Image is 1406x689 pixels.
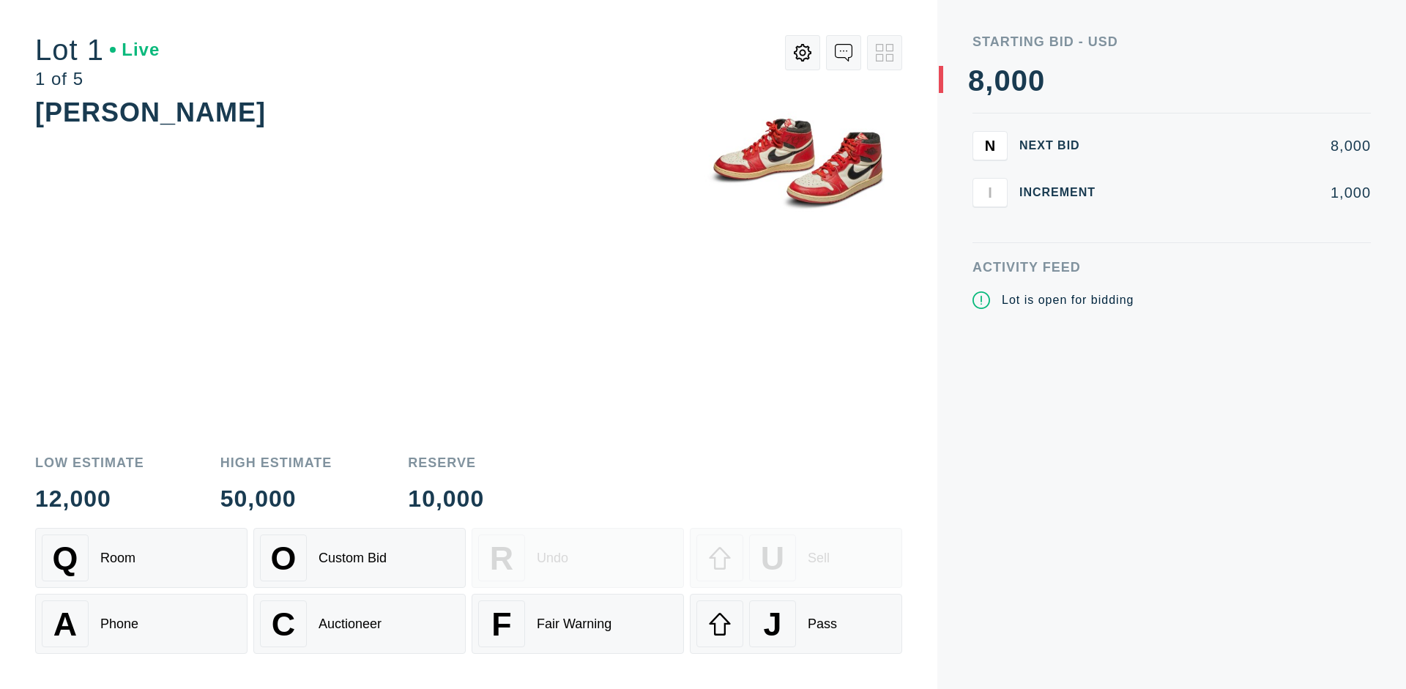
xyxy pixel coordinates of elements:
[110,41,160,59] div: Live
[1028,66,1045,95] div: 0
[253,528,466,588] button: OCustom Bid
[972,35,1371,48] div: Starting Bid - USD
[472,528,684,588] button: RUndo
[985,137,995,154] span: N
[972,261,1371,274] div: Activity Feed
[690,528,902,588] button: USell
[761,540,784,577] span: U
[490,540,513,577] span: R
[220,487,332,510] div: 50,000
[1119,138,1371,153] div: 8,000
[972,131,1008,160] button: N
[100,617,138,632] div: Phone
[537,617,611,632] div: Fair Warning
[472,594,684,654] button: FFair Warning
[35,528,248,588] button: QRoom
[537,551,568,566] div: Undo
[808,617,837,632] div: Pass
[985,66,994,359] div: ,
[988,184,992,201] span: I
[100,551,135,566] div: Room
[408,456,484,469] div: Reserve
[53,540,78,577] span: Q
[968,66,985,95] div: 8
[808,551,830,566] div: Sell
[1119,185,1371,200] div: 1,000
[994,66,1011,95] div: 0
[271,540,297,577] span: O
[35,97,266,127] div: [PERSON_NAME]
[1019,140,1107,152] div: Next Bid
[690,594,902,654] button: JPass
[35,456,144,469] div: Low Estimate
[35,487,144,510] div: 12,000
[1002,291,1134,309] div: Lot is open for bidding
[1019,187,1107,198] div: Increment
[272,606,295,643] span: C
[253,594,466,654] button: CAuctioneer
[53,606,77,643] span: A
[35,594,248,654] button: APhone
[35,70,160,88] div: 1 of 5
[319,551,387,566] div: Custom Bid
[972,178,1008,207] button: I
[491,606,511,643] span: F
[408,487,484,510] div: 10,000
[220,456,332,469] div: High Estimate
[1011,66,1028,95] div: 0
[35,35,160,64] div: Lot 1
[764,606,782,643] span: J
[319,617,382,632] div: Auctioneer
